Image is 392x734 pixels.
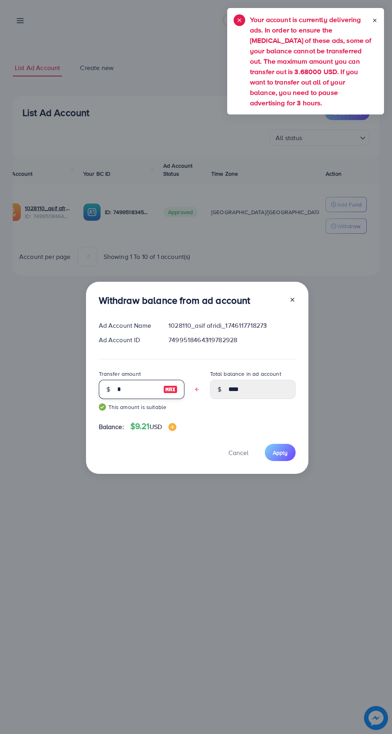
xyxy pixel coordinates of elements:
[228,448,248,457] span: Cancel
[162,321,302,330] div: 1028110_asif afridi_1746117718273
[99,422,124,431] span: Balance:
[150,422,162,431] span: USD
[162,335,302,345] div: 7499518464319782928
[218,444,258,461] button: Cancel
[99,370,141,378] label: Transfer amount
[210,370,281,378] label: Total balance in ad account
[92,335,162,345] div: Ad Account ID
[130,421,176,431] h4: $9.21
[99,403,184,411] small: This amount is suitable
[265,444,296,461] button: Apply
[92,321,162,330] div: Ad Account Name
[250,14,372,108] h5: Your account is currently delivering ads. In order to ensure the [MEDICAL_DATA] of these ads, som...
[273,449,288,457] span: Apply
[168,423,176,431] img: image
[99,403,106,411] img: guide
[163,385,178,394] img: image
[99,295,250,306] h3: Withdraw balance from ad account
